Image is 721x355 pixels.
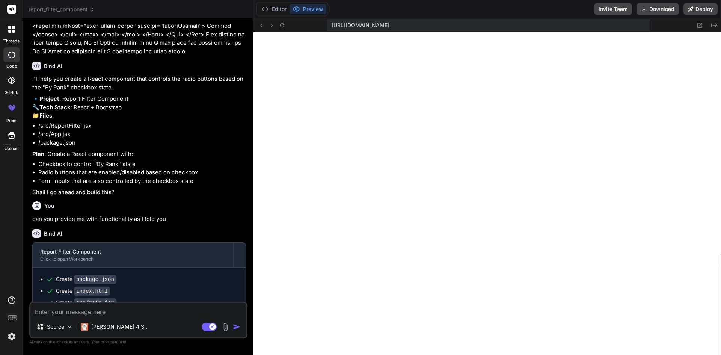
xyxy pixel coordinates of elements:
[5,330,18,343] img: settings
[38,122,246,130] li: /src/ReportFilter.jsx
[38,177,246,186] li: Form inputs that are also controlled by the checkbox state
[74,275,116,284] code: package.json
[290,4,326,14] button: Preview
[66,324,73,330] img: Pick Models
[56,275,116,283] div: Create
[29,338,247,346] p: Always double-check its answers. Your in Bind
[44,230,62,237] h6: Bind AI
[5,145,19,152] label: Upload
[6,63,17,69] label: code
[47,323,64,331] p: Source
[32,188,246,197] p: Shall I go ahead and build this?
[39,95,59,102] strong: Project
[38,139,246,147] li: /package.json
[40,256,226,262] div: Click to open Workbench
[91,323,147,331] p: [PERSON_NAME] 4 S..
[40,248,226,255] div: Report Filter Component
[74,298,116,307] code: src/main.jsx
[32,95,246,120] p: 🔹 : Report Filter Component 🔧 : React + Bootstrap 📁 :
[32,150,246,159] p: : Create a React component with:
[101,340,114,344] span: privacy
[332,21,389,29] span: [URL][DOMAIN_NAME]
[32,75,246,92] p: I'll help you create a React component that controls the radio buttons based on the "By Rank" che...
[233,323,240,331] img: icon
[38,130,246,139] li: /src/App.jsx
[38,168,246,177] li: Radio buttons that are enabled/disabled based on checkbox
[258,4,290,14] button: Editor
[683,3,718,15] button: Deploy
[637,3,679,15] button: Download
[6,118,17,124] label: prem
[29,6,94,13] span: report_filter_component
[44,62,62,70] h6: Bind AI
[33,243,233,267] button: Report Filter ComponentClick to open Workbench
[5,89,18,96] label: GitHub
[38,160,246,169] li: Checkbox to control "By Rank" state
[39,104,71,111] strong: Tech Stack
[221,323,230,331] img: attachment
[3,38,20,44] label: threads
[32,150,44,157] strong: Plan
[594,3,632,15] button: Invite Team
[56,287,110,295] div: Create
[253,32,721,355] iframe: Preview
[74,287,110,296] code: index.html
[39,112,52,119] strong: Files
[32,215,246,224] p: can you provide me with functionality as I told you
[56,299,116,307] div: Create
[81,323,88,331] img: Claude 4 Sonnet
[44,202,54,210] h6: You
